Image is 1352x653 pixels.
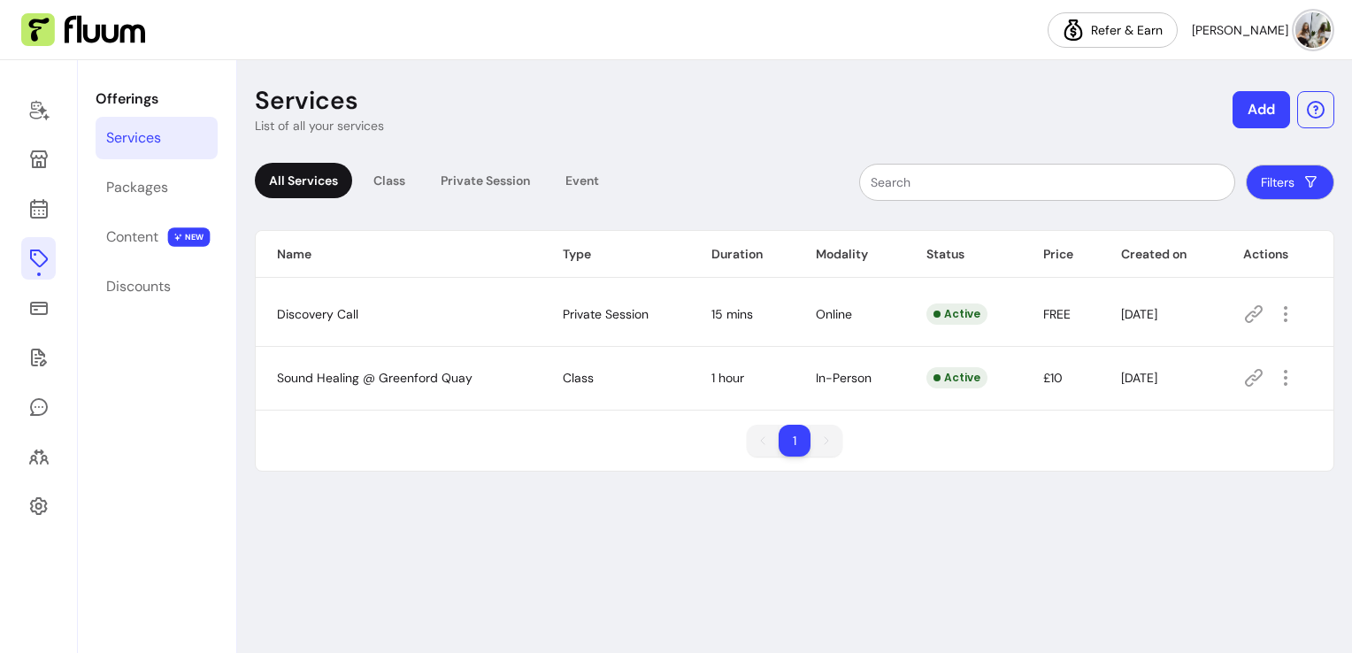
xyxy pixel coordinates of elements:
[21,88,56,131] a: Home
[1043,306,1071,322] span: FREE
[1048,12,1178,48] a: Refer & Earn
[1295,12,1331,48] img: avatar
[816,370,872,386] span: In-Person
[21,188,56,230] a: Calendar
[106,127,161,149] div: Services
[926,303,987,325] div: Active
[256,231,542,278] th: Name
[21,485,56,527] a: Settings
[779,425,810,457] li: pagination item 1 active
[21,336,56,379] a: Forms
[738,416,851,465] nav: pagination navigation
[106,177,168,198] div: Packages
[21,237,56,280] a: Offerings
[277,306,358,322] span: Discovery Call
[816,306,852,322] span: Online
[795,231,905,278] th: Modality
[905,231,1022,278] th: Status
[1192,21,1288,39] span: [PERSON_NAME]
[359,163,419,198] div: Class
[96,265,218,308] a: Discounts
[255,117,384,134] p: List of all your services
[96,88,218,110] p: Offerings
[1043,370,1063,386] span: £10
[542,231,689,278] th: Type
[168,227,211,247] span: NEW
[255,163,352,198] div: All Services
[563,306,649,322] span: Private Session
[21,435,56,478] a: Clients
[551,163,613,198] div: Event
[21,13,145,47] img: Fluum Logo
[1233,91,1290,128] button: Add
[711,306,753,322] span: 15 mins
[1121,370,1157,386] span: [DATE]
[96,166,218,209] a: Packages
[277,370,472,386] span: Sound Healing @ Greenford Quay
[1022,231,1100,278] th: Price
[1246,165,1334,200] button: Filters
[106,227,158,248] div: Content
[106,276,171,297] div: Discounts
[926,367,987,388] div: Active
[711,370,744,386] span: 1 hour
[1192,12,1331,48] button: avatar[PERSON_NAME]
[1222,231,1333,278] th: Actions
[1121,306,1157,322] span: [DATE]
[21,138,56,181] a: My Page
[96,117,218,159] a: Services
[426,163,544,198] div: Private Session
[21,386,56,428] a: My Messages
[871,173,1224,191] input: Search
[21,287,56,329] a: Sales
[563,370,594,386] span: Class
[255,85,358,117] p: Services
[690,231,795,278] th: Duration
[96,216,218,258] a: Content NEW
[1100,231,1222,278] th: Created on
